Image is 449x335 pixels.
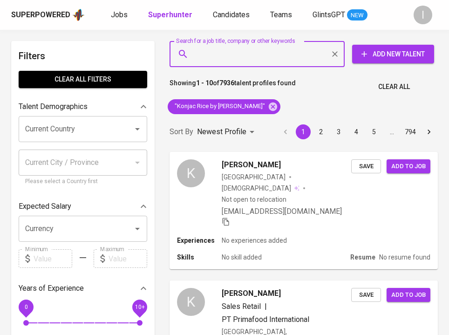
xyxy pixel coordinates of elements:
button: Open [131,222,144,235]
button: Add to job [387,288,430,302]
span: 10+ [135,304,144,310]
div: … [384,127,399,137]
p: No skill added [222,253,262,262]
p: No resume found [379,253,430,262]
div: Talent Demographics [19,97,147,116]
p: Experiences [177,236,222,245]
button: Go to page 3 [331,124,346,139]
div: I [414,6,432,24]
input: Value [109,249,147,268]
p: Expected Salary [19,201,71,212]
b: 7936 [219,79,234,87]
button: Add New Talent [352,45,434,63]
p: Showing of talent profiles found [170,78,296,96]
span: [PERSON_NAME] [222,159,281,171]
span: Candidates [213,10,250,19]
div: "Konjac Rice by [PERSON_NAME]" [168,99,280,114]
span: | [265,301,267,312]
span: "Konjac Rice by [PERSON_NAME]" [168,102,271,111]
div: Newest Profile [197,123,258,141]
div: Expected Salary [19,197,147,216]
a: GlintsGPT NEW [313,9,367,21]
h6: Filters [19,48,147,63]
span: Teams [270,10,292,19]
a: Candidates [213,9,252,21]
span: Sales Retail [222,302,261,311]
span: Save [356,290,376,301]
p: Talent Demographics [19,101,88,112]
span: Clear All [378,81,410,93]
span: [PERSON_NAME] [222,288,281,299]
a: Teams [270,9,294,21]
a: Jobs [111,9,129,21]
a: Superpoweredapp logo [11,8,85,22]
b: Superhunter [148,10,192,19]
span: [EMAIL_ADDRESS][DOMAIN_NAME] [222,207,342,216]
div: Superpowered [11,10,70,21]
div: Years of Experience [19,279,147,298]
button: Save [351,288,381,302]
p: No experiences added [222,236,287,245]
nav: pagination navigation [277,124,438,139]
a: Superhunter [148,9,194,21]
span: [DEMOGRAPHIC_DATA] [222,184,293,193]
span: Save [356,161,376,172]
div: [GEOGRAPHIC_DATA] [222,172,286,182]
button: Open [131,123,144,136]
span: Clear All filters [26,74,140,85]
span: Add to job [391,290,426,301]
p: Newest Profile [197,126,246,137]
span: PT Primafood International [222,315,309,324]
button: Go to page 794 [402,124,419,139]
button: Go to page 2 [313,124,328,139]
p: Not open to relocation [222,195,286,204]
button: Save [351,159,381,174]
span: NEW [347,11,367,20]
button: Go to next page [422,124,436,139]
p: Resume [350,253,375,262]
input: Value [34,249,72,268]
span: Jobs [111,10,128,19]
span: Add to job [391,161,426,172]
button: Go to page 4 [349,124,364,139]
button: page 1 [296,124,311,139]
button: Clear [328,48,341,61]
p: Sort By [170,126,193,137]
span: GlintsGPT [313,10,345,19]
a: K[PERSON_NAME][GEOGRAPHIC_DATA][DEMOGRAPHIC_DATA] Not open to relocation[EMAIL_ADDRESS][DOMAIN_NA... [170,152,438,269]
img: app logo [72,8,85,22]
div: K [177,288,205,316]
p: Years of Experience [19,283,84,294]
button: Add to job [387,159,430,174]
b: 1 - 10 [196,79,213,87]
span: 0 [24,304,27,310]
p: Skills [177,253,222,262]
p: Please select a Country first [25,177,141,186]
div: K [177,159,205,187]
button: Clear All filters [19,71,147,88]
span: Add New Talent [360,48,427,60]
button: Clear All [374,78,414,96]
button: Go to page 5 [367,124,381,139]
